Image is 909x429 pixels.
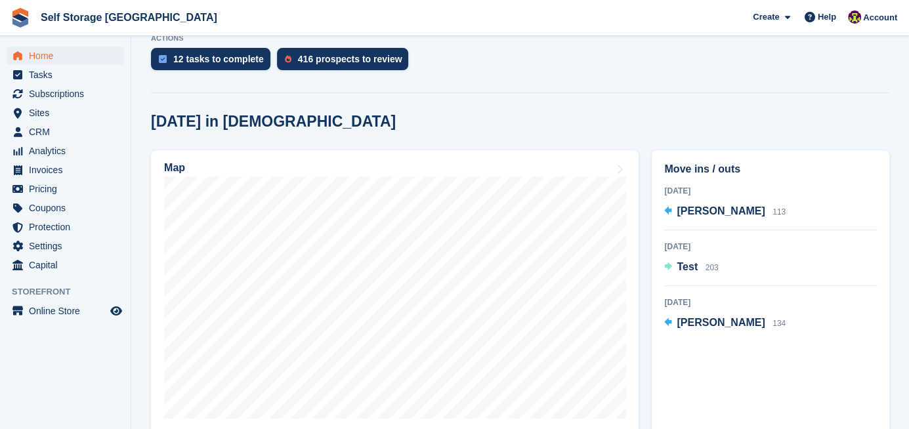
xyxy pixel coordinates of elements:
[664,259,718,276] a: Test 203
[108,303,124,319] a: Preview store
[29,218,108,236] span: Protection
[35,7,222,28] a: Self Storage [GEOGRAPHIC_DATA]
[277,48,415,77] a: 416 prospects to review
[7,180,124,198] a: menu
[151,48,277,77] a: 12 tasks to complete
[664,241,877,253] div: [DATE]
[772,319,786,328] span: 134
[29,302,108,320] span: Online Store
[664,161,877,177] h2: Move ins / outs
[29,142,108,160] span: Analytics
[863,11,897,24] span: Account
[7,66,124,84] a: menu
[7,218,124,236] a: menu
[7,104,124,122] a: menu
[848,10,861,24] img: Nicholas Williams
[7,237,124,255] a: menu
[753,10,779,24] span: Create
[706,263,719,272] span: 203
[7,302,124,320] a: menu
[677,261,698,272] span: Test
[164,162,185,174] h2: Map
[173,54,264,64] div: 12 tasks to complete
[298,54,402,64] div: 416 prospects to review
[7,142,124,160] a: menu
[664,203,786,220] a: [PERSON_NAME] 113
[11,8,30,28] img: stora-icon-8386f47178a22dfd0bd8f6a31ec36ba5ce8667c1dd55bd0f319d3a0aa187defe.svg
[285,55,291,63] img: prospect-51fa495bee0391a8d652442698ab0144808aea92771e9ea1ae160a38d050c398.svg
[12,285,131,298] span: Storefront
[7,123,124,141] a: menu
[664,296,877,308] div: [DATE]
[29,256,108,274] span: Capital
[29,104,108,122] span: Sites
[7,47,124,65] a: menu
[664,185,877,197] div: [DATE]
[772,207,786,216] span: 113
[29,237,108,255] span: Settings
[29,180,108,198] span: Pricing
[151,34,889,43] p: ACTIONS
[29,161,108,179] span: Invoices
[664,315,786,332] a: [PERSON_NAME] 134
[29,199,108,217] span: Coupons
[151,113,396,131] h2: [DATE] in [DEMOGRAPHIC_DATA]
[818,10,836,24] span: Help
[677,205,765,216] span: [PERSON_NAME]
[29,66,108,84] span: Tasks
[7,85,124,103] a: menu
[29,47,108,65] span: Home
[29,85,108,103] span: Subscriptions
[677,317,765,328] span: [PERSON_NAME]
[7,256,124,274] a: menu
[159,55,167,63] img: task-75834270c22a3079a89374b754ae025e5fb1db73e45f91037f5363f120a921f8.svg
[7,199,124,217] a: menu
[29,123,108,141] span: CRM
[7,161,124,179] a: menu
